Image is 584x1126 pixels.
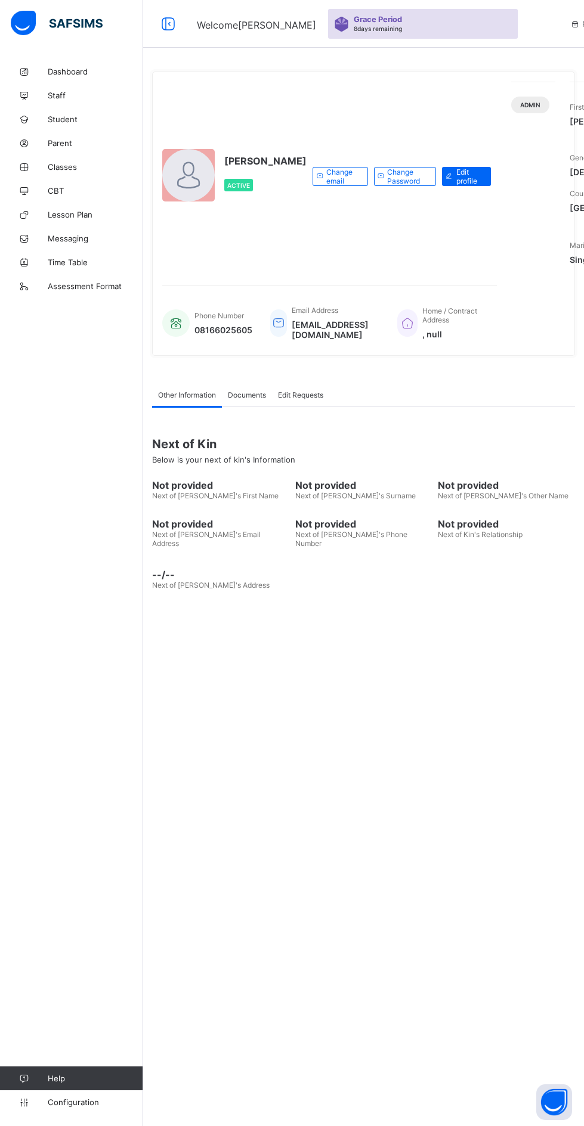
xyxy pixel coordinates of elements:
[438,479,575,491] span: Not provided
[48,162,143,172] span: Classes
[456,167,482,185] span: Edit profile
[152,437,575,451] span: Next of Kin
[326,167,359,185] span: Change email
[438,518,575,530] span: Not provided
[48,67,143,76] span: Dashboard
[48,138,143,148] span: Parent
[48,114,143,124] span: Student
[152,479,289,491] span: Not provided
[152,455,295,464] span: Below is your next of kin's Information
[422,329,485,339] span: , null
[224,155,307,167] span: [PERSON_NAME]
[536,1084,572,1120] button: Open asap
[228,390,266,399] span: Documents
[48,234,143,243] span: Messaging
[48,1074,143,1083] span: Help
[152,518,289,530] span: Not provided
[152,581,270,590] span: Next of [PERSON_NAME]'s Address
[438,530,523,539] span: Next of Kin's Relationship
[152,530,261,548] span: Next of [PERSON_NAME]'s Email Address
[295,518,432,530] span: Not provided
[422,306,477,324] span: Home / Contract Address
[520,101,540,108] span: Admin
[227,182,250,189] span: Active
[295,491,416,500] span: Next of [PERSON_NAME]'s Surname
[48,281,143,291] span: Assessment Format
[48,91,143,100] span: Staff
[292,306,338,315] span: Email Address
[48,186,143,196] span: CBT
[438,491,568,500] span: Next of [PERSON_NAME]'s Other Name
[354,15,402,24] span: Grace Period
[387,167,427,185] span: Change Password
[194,311,244,320] span: Phone Number
[152,569,289,581] span: --/--
[11,11,103,36] img: safsims
[48,210,143,219] span: Lesson Plan
[158,390,216,399] span: Other Information
[152,491,279,500] span: Next of [PERSON_NAME]'s First Name
[334,17,349,32] img: sticker-purple.71386a28dfed39d6af7621340158ba97.svg
[48,258,143,267] span: Time Table
[278,390,323,399] span: Edit Requests
[194,325,252,335] span: 08166025605
[354,25,402,32] span: 8 days remaining
[295,530,407,548] span: Next of [PERSON_NAME]'s Phone Number
[197,19,316,31] span: Welcome [PERSON_NAME]
[48,1097,143,1107] span: Configuration
[292,320,379,340] span: [EMAIL_ADDRESS][DOMAIN_NAME]
[295,479,432,491] span: Not provided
